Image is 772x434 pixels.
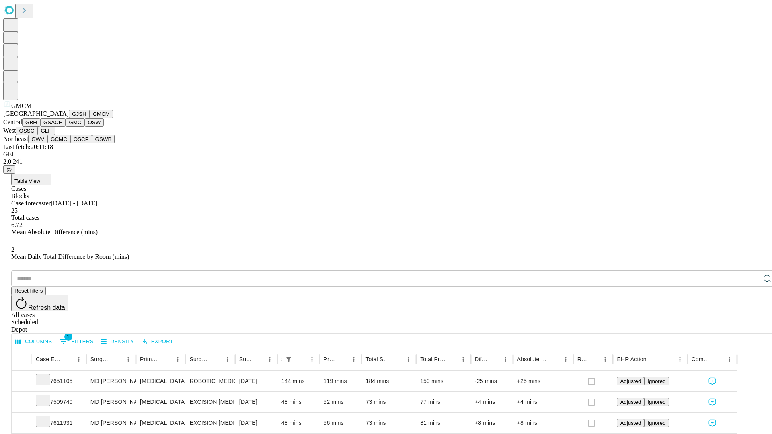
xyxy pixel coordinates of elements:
button: Menu [458,354,469,365]
div: [MEDICAL_DATA] [140,413,181,433]
div: Surgeon Name [90,356,111,362]
button: Menu [500,354,511,365]
div: 56 mins [324,413,358,433]
span: Ignored [647,378,665,384]
button: Export [140,336,175,348]
button: Select columns [13,336,54,348]
button: Refresh data [11,295,68,311]
span: @ [6,166,12,172]
span: West [3,127,16,134]
button: Ignored [644,398,669,406]
button: GLH [37,127,55,135]
button: Expand [16,375,28,389]
div: 184 mins [365,371,412,391]
button: Menu [724,354,735,365]
div: Absolute Difference [517,356,548,362]
button: GSACH [40,118,66,127]
button: Sort [62,354,73,365]
div: +25 mins [517,371,569,391]
button: Expand [16,416,28,430]
button: Sort [647,354,659,365]
span: Adjusted [620,420,641,426]
button: Sort [253,354,264,365]
span: 6.72 [11,221,23,228]
button: GWV [28,135,47,143]
span: Adjusted [620,378,641,384]
button: Menu [674,354,686,365]
div: Comments [692,356,712,362]
div: Predicted In Room Duration [324,356,337,362]
span: Ignored [647,420,665,426]
div: ROBOTIC [MEDICAL_DATA] REPAIR [MEDICAL_DATA] INITIAL [189,371,231,391]
div: 48 mins [281,392,316,412]
button: GJSH [69,110,90,118]
button: Menu [73,354,84,365]
div: [MEDICAL_DATA] [140,392,181,412]
button: Expand [16,395,28,409]
button: Menu [600,354,611,365]
button: GMC [66,118,84,127]
button: OSCP [70,135,92,143]
div: Total Predicted Duration [420,356,446,362]
div: Primary Service [140,356,160,362]
button: Menu [306,354,318,365]
div: +8 mins [475,413,509,433]
button: Adjusted [617,419,644,427]
button: Sort [549,354,560,365]
div: [DATE] [239,371,273,391]
button: Menu [222,354,233,365]
button: Show filters [57,335,96,348]
button: Adjusted [617,377,644,385]
button: Menu [403,354,414,365]
span: Ignored [647,399,665,405]
div: EXCISION [MEDICAL_DATA] LESION EXCEPT [MEDICAL_DATA] TRUNK ETC 3.1 TO 4 CM [189,392,231,412]
span: Adjusted [620,399,641,405]
div: 159 mins [420,371,467,391]
div: [DATE] [239,413,273,433]
div: 119 mins [324,371,358,391]
span: Last fetch: 20:11:18 [3,143,53,150]
div: +8 mins [517,413,569,433]
button: GCMC [47,135,70,143]
button: Sort [712,354,724,365]
div: MD [PERSON_NAME] [PERSON_NAME] Md [90,371,132,391]
button: OSSC [16,127,38,135]
div: Surgery Name [189,356,209,362]
button: Menu [172,354,183,365]
span: 2 [11,246,14,253]
button: Show filters [283,354,294,365]
div: 52 mins [324,392,358,412]
button: Menu [560,354,571,365]
span: Total cases [11,214,39,221]
div: +4 mins [475,392,509,412]
button: Sort [337,354,348,365]
span: GMCM [11,102,32,109]
button: Sort [161,354,172,365]
div: 144 mins [281,371,316,391]
button: Table View [11,174,51,185]
span: Table View [14,178,40,184]
div: 81 mins [420,413,467,433]
div: +4 mins [517,392,569,412]
span: Central [3,119,22,125]
span: Refresh data [28,304,65,311]
div: Case Epic Id [36,356,61,362]
div: 73 mins [365,413,412,433]
span: 25 [11,207,18,214]
div: -25 mins [475,371,509,391]
div: 7509740 [36,392,82,412]
div: Difference [475,356,488,362]
button: Sort [588,354,600,365]
div: GEI [3,151,769,158]
button: Sort [211,354,222,365]
button: Sort [295,354,306,365]
div: Scheduled In Room Duration [281,356,282,362]
button: Density [99,336,136,348]
div: 1 active filter [283,354,294,365]
button: Sort [446,354,458,365]
span: Mean Absolute Difference (mins) [11,229,98,235]
div: EHR Action [617,356,646,362]
div: 77 mins [420,392,467,412]
button: Ignored [644,419,669,427]
button: Ignored [644,377,669,385]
